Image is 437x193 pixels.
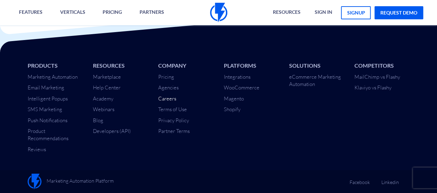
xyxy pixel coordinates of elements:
li: Resources [93,62,148,70]
a: Klaviyo vs Flashy [354,84,391,91]
a: Academy [93,95,113,102]
li: Platforms [224,62,278,70]
li: Company [158,62,213,70]
li: Solutions [289,62,344,70]
a: Integrations [224,74,250,80]
a: Pricing [158,74,174,80]
img: Flashy [28,174,41,190]
a: Email Marketing [28,84,64,91]
a: Developers (API) [93,128,131,134]
a: Reviews [28,146,46,153]
a: Blog [93,117,103,124]
li: Competitors [354,62,409,70]
a: Careers [158,95,176,102]
a: Product Recommendations [28,128,68,142]
a: request demo [374,6,423,19]
a: WooCommerce [224,84,259,91]
a: Shopify [224,106,240,113]
a: Privacy Policy [158,117,189,124]
a: Magento [224,95,244,102]
a: Agencies [158,84,179,91]
a: Linkedin [381,174,399,186]
a: Terms of Use [158,106,187,113]
li: Products [28,62,83,70]
a: eCommerce Marketing Automation [289,74,341,87]
a: Webinars [93,106,114,113]
a: Marketplace [93,74,121,80]
a: Marketing Automation [28,74,78,80]
a: Marketing Automation Platform [28,174,114,190]
a: MailChimp vs Flashy [354,74,400,80]
a: SMS Marketing [28,106,62,113]
a: Facebook [350,174,370,186]
a: Partner Terms [158,128,190,134]
a: Push Notifications [28,117,67,124]
a: Help Center [93,84,121,91]
a: signup [341,6,371,19]
a: Intelligent Popups [28,95,68,102]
